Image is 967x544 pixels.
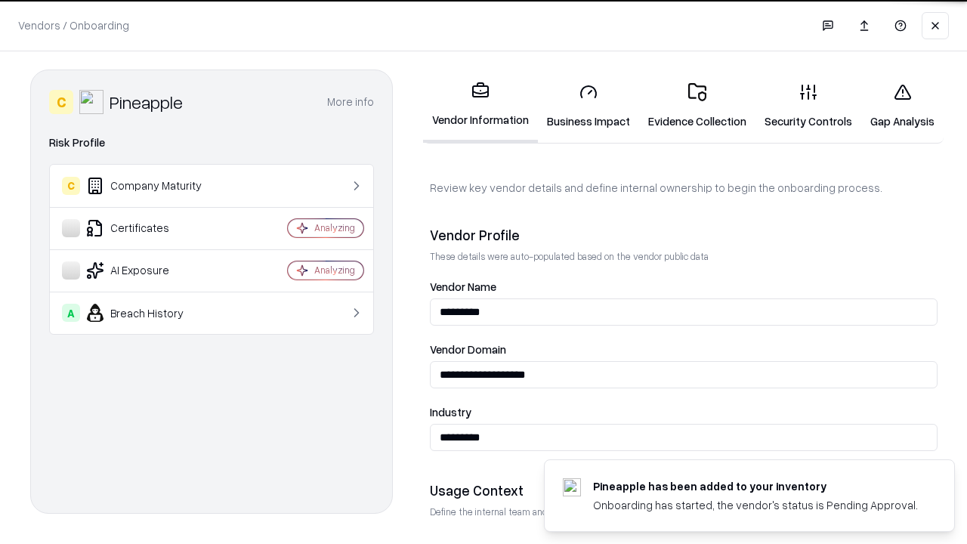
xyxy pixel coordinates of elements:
a: Vendor Information [423,70,538,143]
div: A [62,304,80,322]
div: Pineapple [110,90,183,114]
button: More info [327,88,374,116]
div: Vendor Profile [430,226,938,244]
p: Define the internal team and reason for using this vendor. This helps assess business relevance a... [430,505,938,518]
div: Company Maturity [62,177,243,195]
div: Analyzing [314,221,355,234]
div: Analyzing [314,264,355,277]
label: Industry [430,406,938,418]
p: Review key vendor details and define internal ownership to begin the onboarding process. [430,180,938,196]
div: Onboarding has started, the vendor's status is Pending Approval. [593,497,918,513]
img: Pineapple [79,90,103,114]
div: Certificates [62,219,243,237]
label: Vendor Domain [430,344,938,355]
div: C [49,90,73,114]
p: Vendors / Onboarding [18,17,129,33]
a: Gap Analysis [861,71,944,141]
p: These details were auto-populated based on the vendor public data [430,250,938,263]
img: pineappleenergy.com [563,478,581,496]
a: Security Controls [755,71,861,141]
label: Vendor Name [430,281,938,292]
a: Evidence Collection [639,71,755,141]
a: Business Impact [538,71,639,141]
div: Breach History [62,304,243,322]
div: C [62,177,80,195]
div: Risk Profile [49,134,374,152]
div: Usage Context [430,481,938,499]
div: AI Exposure [62,261,243,280]
div: Pineapple has been added to your inventory [593,478,918,494]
